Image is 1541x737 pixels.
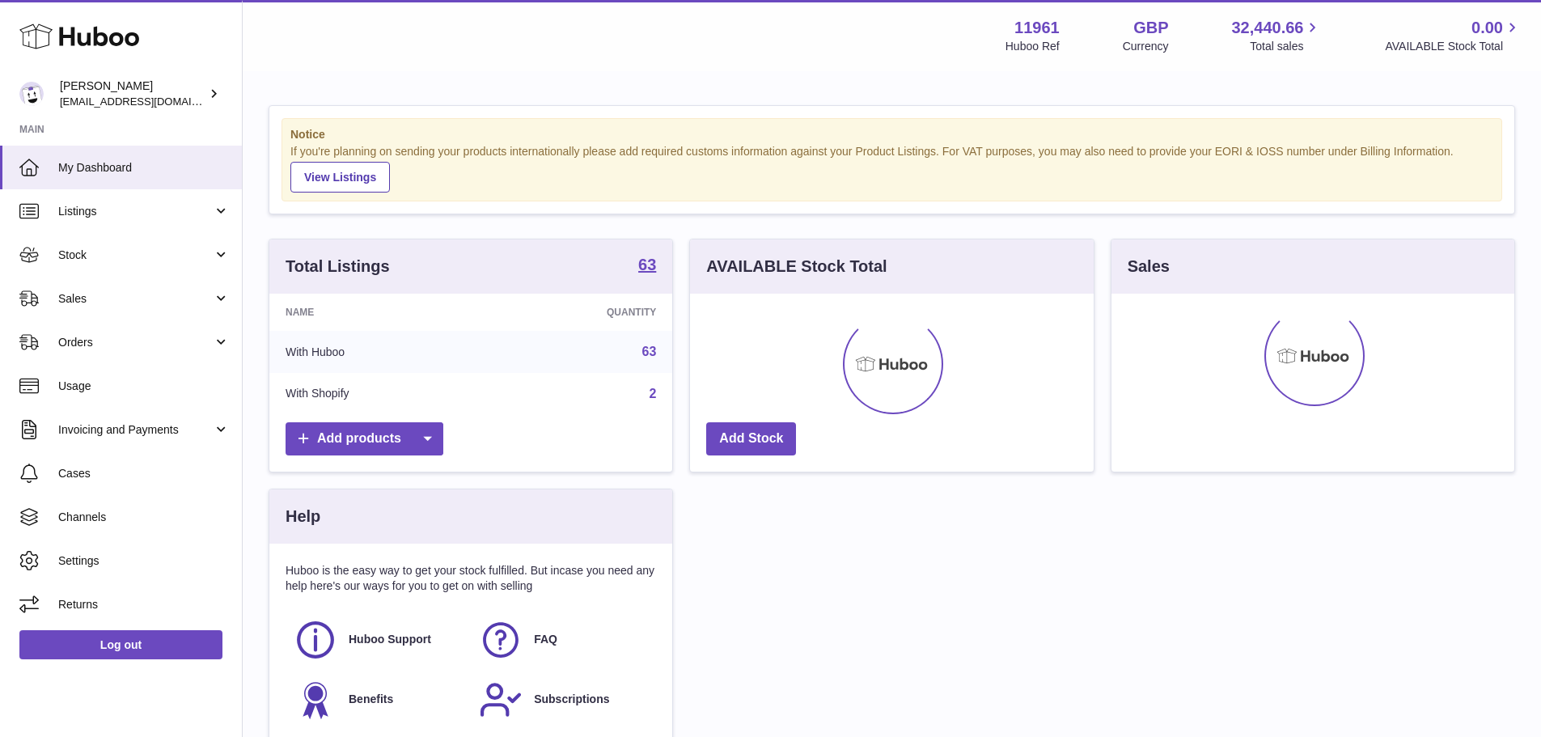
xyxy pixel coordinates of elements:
div: [PERSON_NAME] [60,78,205,109]
th: Name [269,294,487,331]
a: FAQ [479,618,648,662]
span: Sales [58,291,213,307]
span: My Dashboard [58,160,230,176]
span: Benefits [349,692,393,707]
div: Huboo Ref [1005,39,1060,54]
h3: AVAILABLE Stock Total [706,256,887,277]
span: [EMAIL_ADDRESS][DOMAIN_NAME] [60,95,238,108]
a: Add Stock [706,422,796,455]
h3: Help [286,506,320,527]
h3: Total Listings [286,256,390,277]
td: With Huboo [269,331,487,373]
span: 32,440.66 [1231,17,1303,39]
a: Benefits [294,678,463,722]
a: 0.00 AVAILABLE Stock Total [1385,17,1522,54]
a: 63 [638,256,656,276]
strong: 63 [638,256,656,273]
strong: 11961 [1014,17,1060,39]
th: Quantity [487,294,673,331]
p: Huboo is the easy way to get your stock fulfilled. But incase you need any help here's our ways f... [286,563,656,594]
a: 2 [649,387,656,400]
a: Add products [286,422,443,455]
a: 32,440.66 Total sales [1231,17,1322,54]
span: Channels [58,510,230,525]
strong: GBP [1133,17,1168,39]
span: Total sales [1250,39,1322,54]
span: Invoicing and Payments [58,422,213,438]
td: With Shopify [269,373,487,415]
span: AVAILABLE Stock Total [1385,39,1522,54]
a: Log out [19,630,222,659]
span: FAQ [534,632,557,647]
span: Huboo Support [349,632,431,647]
span: Returns [58,597,230,612]
strong: Notice [290,127,1493,142]
a: Subscriptions [479,678,648,722]
span: Usage [58,379,230,394]
span: Cases [58,466,230,481]
h3: Sales [1128,256,1170,277]
span: Settings [58,553,230,569]
span: Subscriptions [534,692,609,707]
div: Currency [1123,39,1169,54]
span: Listings [58,204,213,219]
a: Huboo Support [294,618,463,662]
span: Orders [58,335,213,350]
div: If you're planning on sending your products internationally please add required customs informati... [290,144,1493,193]
a: 63 [642,345,657,358]
a: View Listings [290,162,390,193]
img: internalAdmin-11961@internal.huboo.com [19,82,44,106]
span: Stock [58,248,213,263]
span: 0.00 [1471,17,1503,39]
